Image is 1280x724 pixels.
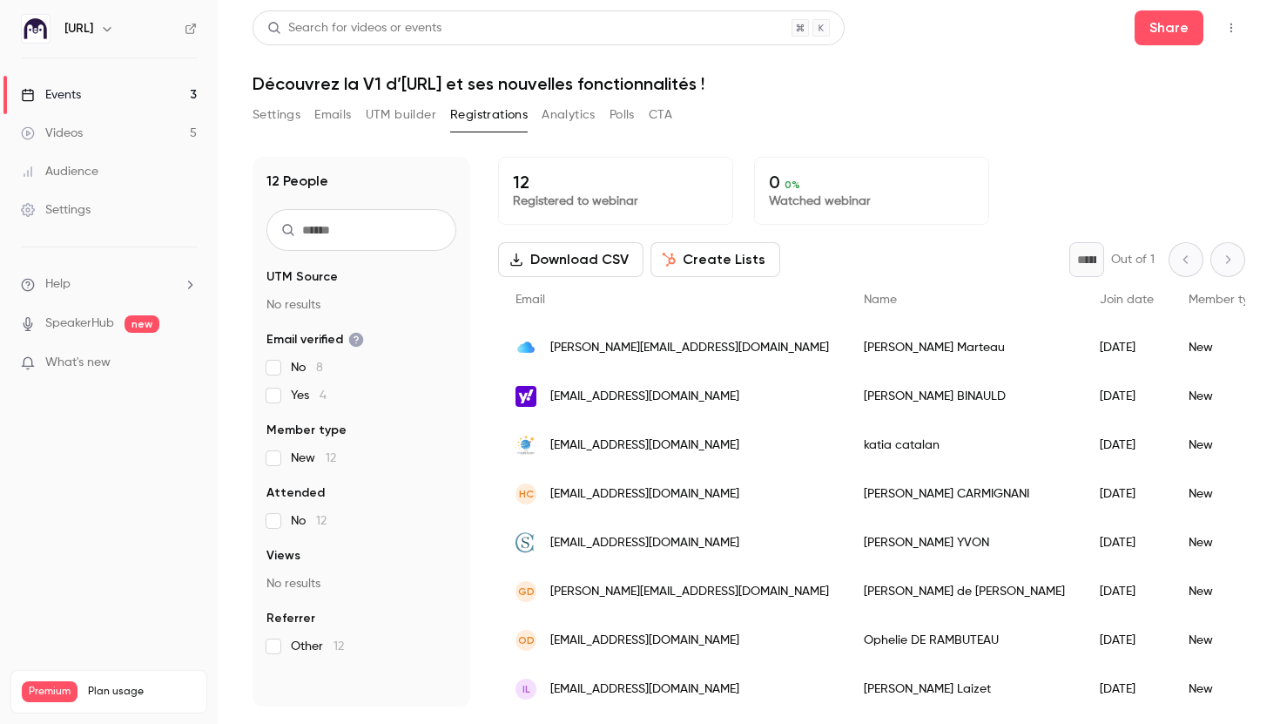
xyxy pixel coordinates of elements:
span: Plan usage [88,685,196,699]
span: [EMAIL_ADDRESS][DOMAIN_NAME] [550,534,739,552]
span: What's new [45,354,111,372]
span: [EMAIL_ADDRESS][DOMAIN_NAME] [550,388,739,406]
span: UTM Source [266,268,338,286]
h1: 12 People [266,171,328,192]
span: 12 [316,515,327,527]
div: [PERSON_NAME] CARMIGNANI [846,470,1082,518]
div: [DATE] [1082,470,1171,518]
span: [PERSON_NAME][EMAIL_ADDRESS][DOMAIN_NAME] [550,583,829,601]
span: [PERSON_NAME][EMAIL_ADDRESS][DOMAIN_NAME] [550,339,829,357]
button: UTM builder [366,101,436,129]
div: katia catalan [846,421,1082,470]
span: No [291,512,327,530]
button: Settings [253,101,300,129]
button: Emails [314,101,351,129]
span: 12 [333,640,344,653]
span: new [125,315,159,333]
button: Share [1135,10,1203,45]
img: collegesevigne.fr [515,532,536,553]
span: Name [864,294,897,306]
span: Attended [266,484,325,502]
span: 4 [320,389,327,402]
h1: Découvrez la V1 d’[URL] et ses nouvelles fonctionnalités ! [253,73,1245,94]
button: CTA [649,101,672,129]
section: facet-groups [266,268,456,655]
div: [DATE] [1082,323,1171,372]
span: [EMAIL_ADDRESS][DOMAIN_NAME] [550,436,739,455]
span: Help [45,275,71,294]
div: [DATE] [1082,372,1171,421]
div: Videos [21,125,83,142]
p: Out of 1 [1111,251,1155,268]
span: No [291,359,323,376]
div: Events [21,86,81,104]
div: Settings [21,201,91,219]
span: Email [515,294,545,306]
p: Watched webinar [769,193,974,210]
span: [EMAIL_ADDRESS][DOMAIN_NAME] [550,680,739,699]
span: Join date [1100,294,1154,306]
button: Analytics [542,101,596,129]
span: 8 [316,362,323,374]
p: 0 [769,172,974,193]
div: Audience [21,163,98,180]
span: 0 % [785,179,800,191]
span: Yes [291,387,327,404]
span: Member type [266,422,347,439]
span: OD [518,633,535,648]
span: Gd [518,584,535,599]
span: IL [522,681,530,697]
span: [EMAIL_ADDRESS][DOMAIN_NAME] [550,485,739,504]
div: Ophelie DE RAMBUTEAU [846,616,1082,665]
div: [DATE] [1082,518,1171,567]
p: No results [266,296,456,314]
span: Views [266,547,300,565]
span: Email verified [266,331,364,348]
img: me.com [515,337,536,358]
p: No results [266,575,456,592]
span: HC [519,486,534,502]
p: Registered to webinar [513,193,718,210]
div: [DATE] [1082,616,1171,665]
button: Create Lists [650,242,780,277]
div: [PERSON_NAME] Marteau [846,323,1082,372]
a: SpeakerHub [45,315,114,333]
span: Other [291,638,344,655]
button: Polls [610,101,635,129]
div: [DATE] [1082,567,1171,616]
img: stemarieduport.fr [515,435,536,456]
div: [PERSON_NAME] Laizet [846,665,1082,714]
img: yahoo.fr [515,386,536,407]
button: Download CSV [498,242,643,277]
span: Referrer [266,610,315,627]
span: New [291,450,336,467]
iframe: Noticeable Trigger [176,355,197,371]
div: [PERSON_NAME] de [PERSON_NAME] [846,567,1082,616]
h6: [URL] [64,20,93,37]
li: help-dropdown-opener [21,275,197,294]
p: 12 [513,172,718,193]
div: [PERSON_NAME] BINAULD [846,372,1082,421]
span: Premium [22,681,77,702]
div: [DATE] [1082,665,1171,714]
div: Search for videos or events [267,19,441,37]
button: Registrations [450,101,528,129]
img: Ed.ai [22,15,50,43]
div: [DATE] [1082,421,1171,470]
span: Member type [1189,294,1263,306]
div: [PERSON_NAME] YVON [846,518,1082,567]
span: [EMAIL_ADDRESS][DOMAIN_NAME] [550,632,739,650]
span: 12 [326,452,336,464]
